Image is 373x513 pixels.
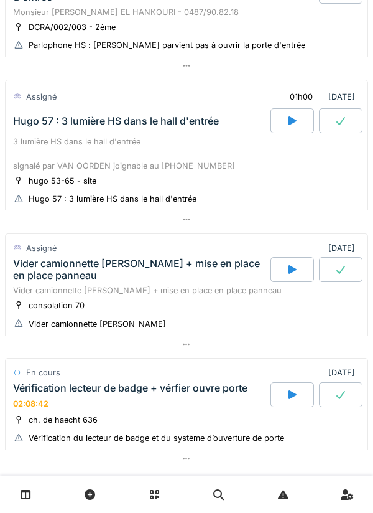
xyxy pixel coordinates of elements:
[279,85,360,108] div: [DATE]
[290,91,313,103] div: 01h00
[26,91,57,103] div: Assigné
[13,382,247,394] div: Vérification lecteur de badge + vérfier ouvre porte
[29,318,166,330] div: Vider camionnette [PERSON_NAME]
[29,21,116,33] div: DCRA/002/003 - 2ème
[26,367,60,379] div: En cours
[13,115,219,127] div: Hugo 57 : 3 lumière HS dans le hall d'entrée
[29,39,305,51] div: Parlophone HS : [PERSON_NAME] parvient pas à ouvrir la porte d'entrée
[13,399,48,408] div: 02:08:42
[29,193,196,205] div: Hugo 57 : 3 lumière HS dans le hall d'entrée
[29,175,96,187] div: hugo 53-65 - site
[13,258,268,281] div: Vider camionnette [PERSON_NAME] + mise en place en place panneau
[29,432,284,444] div: Vérification du lecteur de badge et du système d’ouverture de porte
[13,6,360,18] div: Monsieur [PERSON_NAME] EL HANKOURI - 0487/90.82.18
[328,367,360,379] div: [DATE]
[13,136,360,172] div: 3 lumière HS dans le hall d'entrée signalé par VAN OORDEN joignable au [PHONE_NUMBER]
[29,299,85,311] div: consolation 70
[29,414,98,426] div: ch. de haecht 636
[13,285,360,296] div: Vider camionnette [PERSON_NAME] + mise en place en place panneau
[328,242,360,254] div: [DATE]
[26,242,57,254] div: Assigné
